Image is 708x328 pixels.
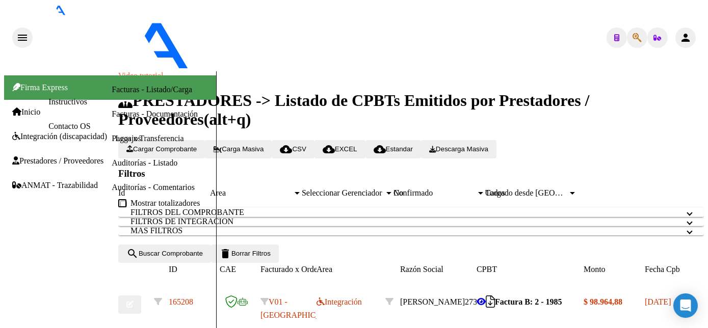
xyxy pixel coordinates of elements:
span: Seleccionar Gerenciador [302,188,384,198]
span: (alt+q) [204,110,251,128]
a: Pagos x Transferencia [112,134,183,143]
span: Todos [485,188,505,197]
mat-expansion-panel-header: FILTROS DE INTEGRACION [118,217,704,226]
span: No [394,188,404,197]
a: Auditorías - Listado [112,158,177,167]
datatable-header-cell: Razón Social [400,263,477,276]
span: Area [317,265,332,274]
span: Facturado x Orden De [260,265,333,274]
span: - OSMISS [274,62,310,71]
mat-icon: cloud_download [323,143,335,155]
span: Monto [584,265,606,274]
span: Razón Social [400,265,443,274]
button: Estandar [365,140,421,158]
mat-panel-title: MAS FILTROS [130,226,679,235]
span: Borrar Filtros [219,250,271,257]
a: Inicio [12,107,40,117]
mat-icon: delete [219,248,231,260]
span: PRESTADORES -> Listado de CPBTs Emitidos por Prestadores / Proveedores [118,91,590,128]
span: [PERSON_NAME] [400,297,465,306]
button: Borrar Filtros [211,244,279,263]
img: Logo SAAS [33,15,274,69]
mat-icon: cloud_download [280,143,292,155]
mat-expansion-panel-header: MAS FILTROS [118,226,704,235]
mat-icon: menu [16,32,29,44]
div: 27308861452 [400,295,477,309]
datatable-header-cell: CPBT [477,263,584,276]
app-download-masive: Descarga masiva de comprobantes (adjuntos) [421,144,496,153]
a: Facturas - Listado/Carga [112,85,192,94]
mat-expansion-panel-header: FILTROS DEL COMPROBANTE [118,208,704,217]
datatable-header-cell: CAE [220,263,260,276]
a: Integración (discapacidad) [12,132,107,141]
button: Descarga Masiva [421,140,496,158]
a: ANMAT - Trazabilidad [12,181,98,190]
span: Descarga Masiva [429,145,488,153]
span: CPBT [477,265,497,274]
span: CSV [280,145,306,153]
mat-icon: person [679,32,692,44]
button: Carga Masiva [205,140,272,158]
button: CSV [272,140,314,158]
datatable-header-cell: Monto [584,263,645,276]
mat-panel-title: FILTROS DEL COMPROBANTE [130,208,679,217]
button: EXCEL [314,140,365,158]
span: Estandar [374,145,413,153]
a: Instructivos [48,97,87,106]
span: [DATE] [645,297,671,306]
span: Integración [317,297,362,306]
datatable-header-cell: Fecha Cpbt [645,263,691,276]
span: Fecha Cpbt [645,265,682,274]
strong: $ 98.964,88 [584,297,622,306]
mat-icon: cloud_download [374,143,386,155]
span: CAE [220,265,236,274]
datatable-header-cell: Facturado x Orden De [260,263,317,276]
a: Contacto OS [48,122,90,130]
span: Firma Express [12,83,68,92]
h3: Filtros [118,168,704,179]
a: Prestadores / Proveedores [12,156,103,166]
mat-panel-title: FILTROS DE INTEGRACION [130,217,679,226]
div: Open Intercom Messenger [673,293,698,318]
span: EXCEL [323,145,357,153]
strong: Factura B: 2 - 1985 [495,297,562,306]
span: Carga Masiva [213,145,264,153]
span: Area [210,188,293,198]
datatable-header-cell: Area [317,263,385,276]
a: Facturas - Documentación [112,110,198,118]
